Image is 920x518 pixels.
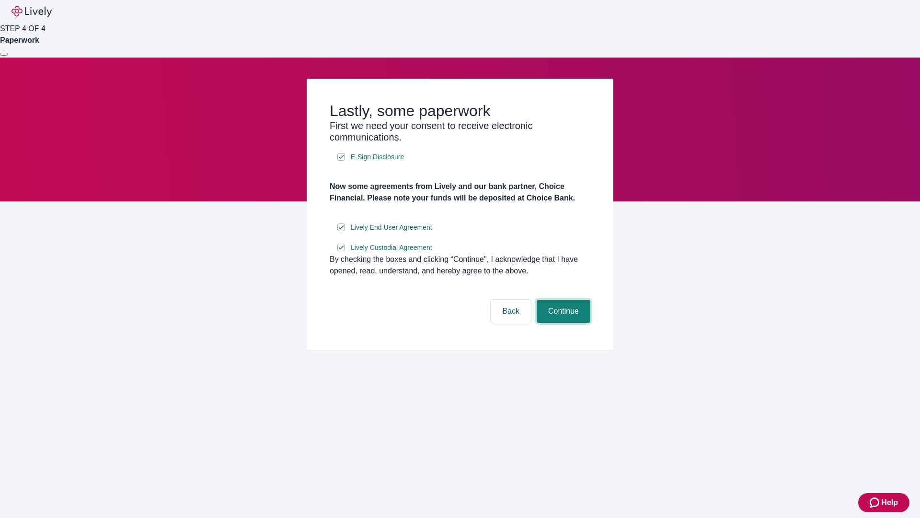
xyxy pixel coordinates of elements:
h4: Now some agreements from Lively and our bank partner, Choice Financial. Please note your funds wi... [330,181,590,204]
button: Continue [537,300,590,323]
h2: Lastly, some paperwork [330,102,590,120]
a: e-sign disclosure document [349,222,434,234]
div: By checking the boxes and clicking “Continue", I acknowledge that I have opened, read, understand... [330,254,590,277]
button: Zendesk support iconHelp [858,493,909,512]
a: e-sign disclosure document [349,151,406,163]
span: Lively Custodial Agreement [351,243,432,253]
svg: Zendesk support icon [870,497,881,508]
h3: First we need your consent to receive electronic communications. [330,120,590,143]
span: E-Sign Disclosure [351,152,404,162]
img: Lively [11,6,52,17]
button: Back [491,300,531,323]
span: Help [881,497,898,508]
a: e-sign disclosure document [349,242,434,254]
span: Lively End User Agreement [351,223,432,233]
